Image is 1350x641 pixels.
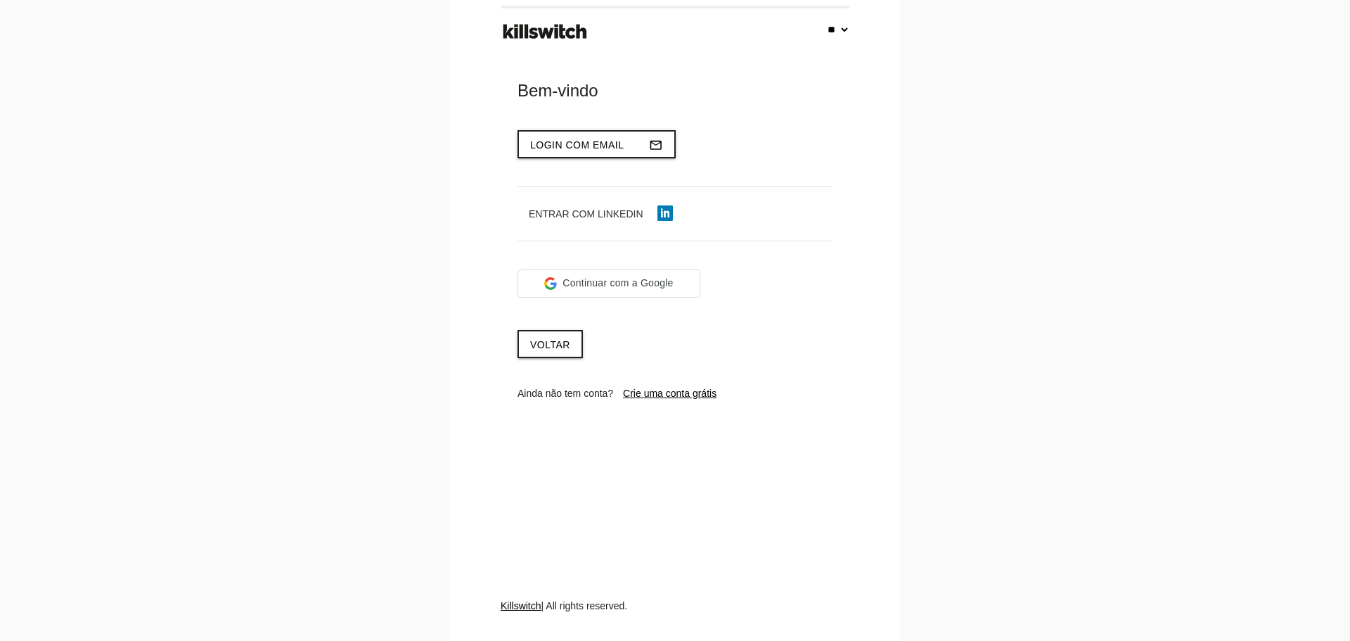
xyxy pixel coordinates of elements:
a: Crie uma conta grátis [623,388,716,399]
div: | All rights reserved. [501,599,849,641]
a: Killswitch [501,600,541,611]
img: ks-logo-black-footer.png [500,19,590,44]
img: linkedin-icon.png [657,205,673,221]
button: Login com emailmail_outline [517,130,676,158]
span: Login com email [530,139,624,151]
button: Entrar com LinkedIn [517,201,684,227]
div: Continuar com a Google [517,269,700,298]
span: Continuar com a Google [562,276,673,291]
span: Entrar com LinkedIn [529,208,643,220]
span: Ainda não tem conta? [517,388,613,399]
div: Bem-vindo [517,80,832,102]
i: mail_outline [649,132,663,158]
a: Voltar [517,330,583,358]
